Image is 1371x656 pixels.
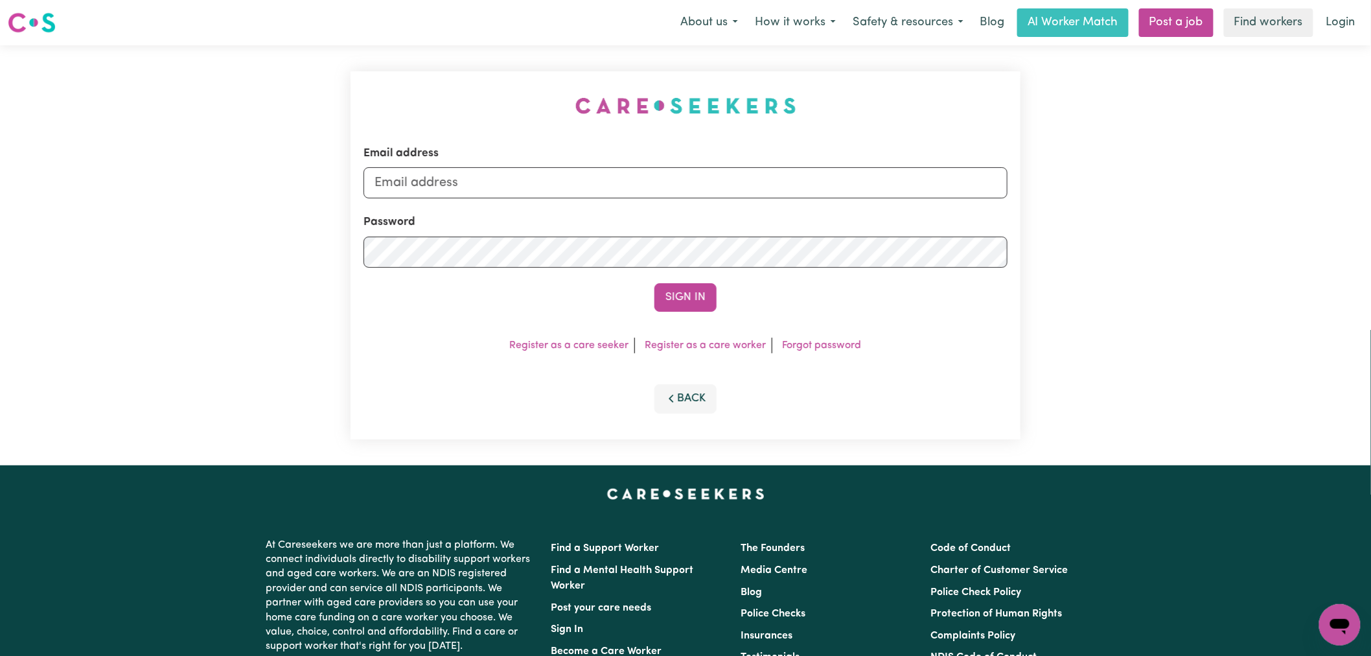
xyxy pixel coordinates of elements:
[972,8,1012,37] a: Blog
[746,9,844,36] button: How it works
[931,543,1011,554] a: Code of Conduct
[931,631,1016,641] a: Complaints Policy
[363,214,415,231] label: Password
[844,9,972,36] button: Safety & resources
[551,624,583,635] a: Sign In
[1319,604,1361,646] iframe: Button to launch messaging window
[1017,8,1129,37] a: AI Worker Match
[551,565,693,591] a: Find a Mental Health Support Worker
[363,167,1008,198] input: Email address
[741,565,807,576] a: Media Centre
[1139,8,1214,37] a: Post a job
[741,631,792,641] a: Insurances
[741,587,762,598] a: Blog
[741,609,805,619] a: Police Checks
[8,8,56,38] a: Careseekers logo
[1224,8,1313,37] a: Find workers
[8,11,56,34] img: Careseekers logo
[741,543,805,554] a: The Founders
[654,384,717,413] button: Back
[510,340,629,351] a: Register as a care seeker
[931,609,1063,619] a: Protection of Human Rights
[551,543,659,554] a: Find a Support Worker
[931,565,1068,576] a: Charter of Customer Service
[931,587,1022,598] a: Police Check Policy
[1319,8,1363,37] a: Login
[654,283,717,312] button: Sign In
[645,340,766,351] a: Register as a care worker
[551,603,651,613] a: Post your care needs
[607,489,765,499] a: Careseekers home page
[363,145,439,162] label: Email address
[672,9,746,36] button: About us
[783,340,862,351] a: Forgot password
